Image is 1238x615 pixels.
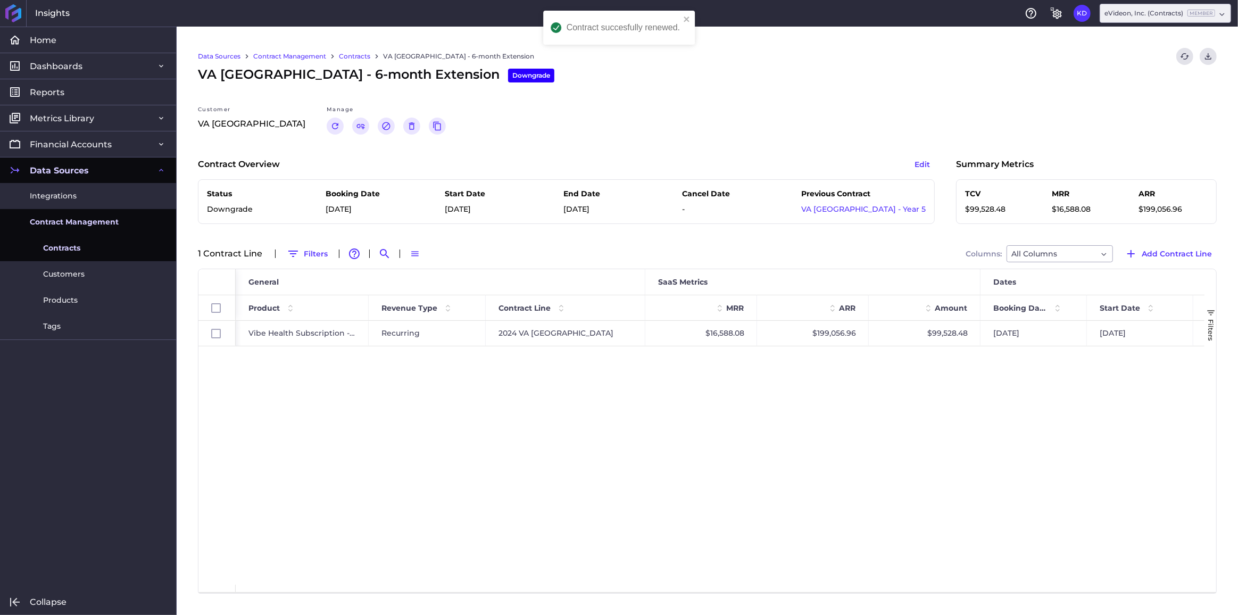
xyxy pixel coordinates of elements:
span: SaaS Metrics [658,277,708,287]
p: ARR [1139,188,1208,200]
span: Add Contract Line [1142,248,1212,260]
span: Data Sources [30,165,89,176]
a: VA [GEOGRAPHIC_DATA] - Year 5 [801,204,926,214]
p: [DATE] [326,204,395,215]
div: Dropdown select [1100,4,1231,23]
span: Integrations [30,190,77,202]
button: Search by [376,245,393,262]
span: Metrics Library [30,113,94,124]
div: $199,056.96 [757,321,869,346]
div: Downgrade [508,69,554,82]
span: Customers [43,269,85,280]
span: Dashboards [30,61,82,72]
p: - [683,204,752,215]
p: Previous Contract [801,188,926,200]
button: Refresh [1176,48,1193,65]
button: Help [1023,5,1040,22]
p: $16,588.08 [1052,204,1121,215]
p: TCV [965,188,1034,200]
a: VA [GEOGRAPHIC_DATA] - 6-month Extension [383,52,534,61]
span: Start Date [1100,303,1140,313]
p: Cancel Date [683,188,752,200]
p: [DATE] [563,204,633,215]
div: $99,528.48 [869,321,981,346]
button: Add Contract Line [1120,245,1217,262]
span: Contract Line [498,303,551,313]
span: Dates [993,277,1016,287]
span: General [248,277,279,287]
p: Contract Overview [198,158,280,171]
ins: Member [1187,10,1215,16]
span: Financial Accounts [30,139,112,150]
div: eVideon, Inc. (Contracts) [1104,9,1215,18]
span: Tags [43,321,61,332]
div: Customer [198,105,305,118]
span: All Columns [1011,247,1057,260]
span: Vibe Health Subscription - Recurring [248,321,356,345]
p: Downgrade [207,204,276,215]
div: Press SPACE to select this row. [198,321,236,346]
p: Start Date [445,188,514,200]
div: Dropdown select [1007,245,1113,262]
p: MRR [1052,188,1121,200]
span: Product [248,303,280,313]
button: Edit [910,156,935,173]
span: Amount [935,303,967,313]
span: Contracts [43,243,80,254]
p: [DATE] [445,204,514,215]
button: Filters [282,245,333,262]
div: [DATE] [981,321,1087,346]
span: Filters [1207,319,1215,341]
div: 2024 VA [GEOGRAPHIC_DATA] [486,321,645,346]
a: Data Sources [198,52,240,61]
button: Delete [403,118,420,135]
button: User Menu [1074,5,1091,22]
button: General Settings [1048,5,1065,22]
span: Booking Date [993,303,1047,313]
button: close [683,15,691,25]
div: 1 Contract Line [198,250,269,258]
p: VA [GEOGRAPHIC_DATA] [198,118,305,130]
p: Booking Date [326,188,395,200]
span: Reports [30,87,64,98]
p: End Date [563,188,633,200]
a: Contract Management [253,52,326,61]
button: Download [1200,48,1217,65]
span: Contract Management [30,217,119,228]
div: $16,588.08 [645,321,757,346]
span: MRR [726,303,744,313]
div: Recurring [369,321,486,346]
button: Link [352,118,369,135]
span: Products [43,295,78,306]
div: Contract succesfully renewed. [567,23,680,32]
button: Renew [327,118,344,135]
p: Summary Metrics [956,158,1034,171]
button: Cancel [378,118,395,135]
span: Home [30,35,56,46]
div: Manage [327,105,446,118]
div: [DATE] [1087,321,1193,346]
p: $199,056.96 [1139,204,1208,215]
p: $99,528.48 [965,204,1034,215]
span: ARR [839,303,855,313]
span: Revenue Type [381,303,437,313]
p: Status [207,188,276,200]
span: Columns: [966,250,1002,257]
a: Contracts [339,52,370,61]
span: VA [GEOGRAPHIC_DATA] - 6-month Extension [198,65,554,84]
